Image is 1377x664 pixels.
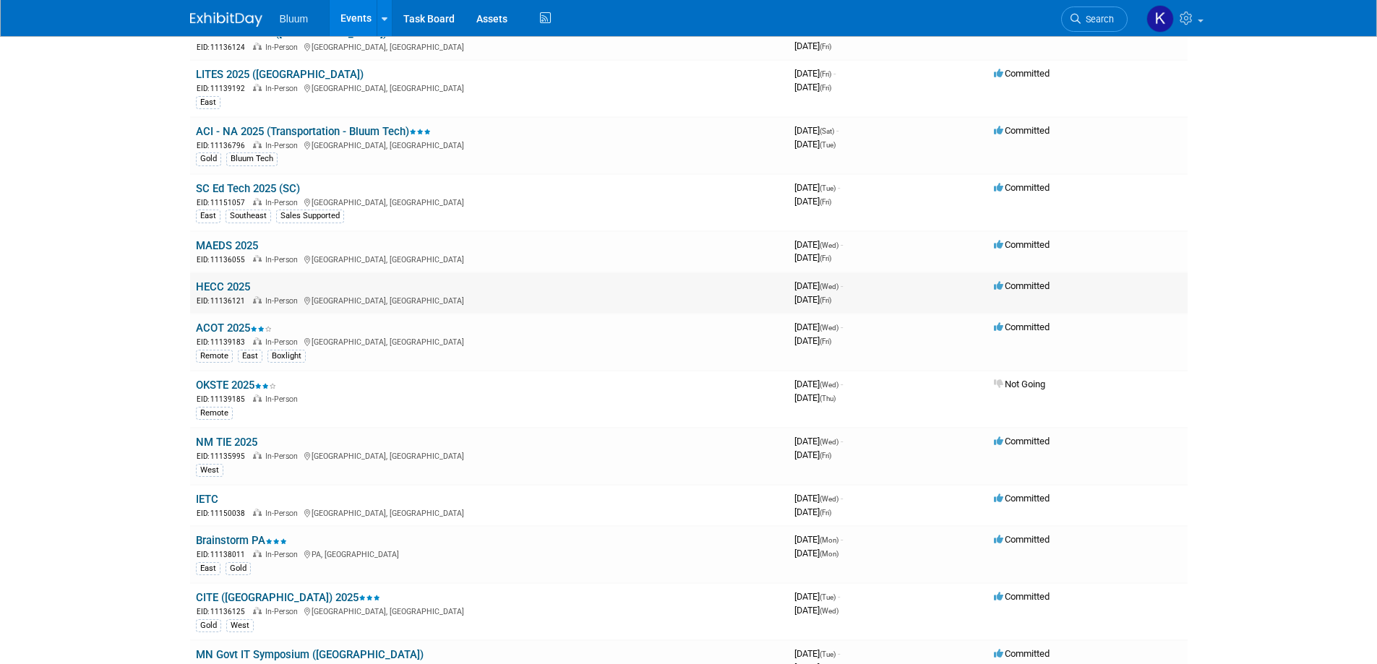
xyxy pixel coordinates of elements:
div: Gold [196,152,221,165]
span: Committed [994,591,1050,602]
span: In-Person [265,296,302,306]
span: (Wed) [820,607,838,615]
span: Not Going [994,379,1045,389]
span: [DATE] [794,506,831,517]
span: - [841,493,843,504]
img: In-Person Event [253,452,262,459]
div: Sales Supported [276,210,344,223]
span: (Fri) [820,337,831,345]
span: - [841,436,843,447]
span: In-Person [265,509,302,518]
img: In-Person Event [253,43,262,50]
span: In-Person [265,84,302,93]
span: EID: 11135995 [197,452,251,460]
span: [DATE] [794,280,843,291]
span: EID: 11136055 [197,256,251,264]
span: Committed [994,534,1050,545]
div: [GEOGRAPHIC_DATA], [GEOGRAPHIC_DATA] [196,506,783,519]
span: [DATE] [794,139,836,150]
span: (Mon) [820,536,838,544]
a: CITE ([GEOGRAPHIC_DATA]) 2025 [196,591,380,604]
span: Committed [994,322,1050,332]
span: EID: 11139192 [197,85,251,92]
span: (Thu) [820,394,836,402]
span: [DATE] [794,379,843,389]
div: [GEOGRAPHIC_DATA], [GEOGRAPHIC_DATA] [196,294,783,306]
img: ExhibitDay [190,12,262,27]
span: (Fri) [820,70,831,78]
img: In-Person Event [253,255,262,262]
div: East [196,210,220,223]
div: [GEOGRAPHIC_DATA], [GEOGRAPHIC_DATA] [196,139,783,151]
span: [DATE] [794,548,838,559]
span: - [836,125,838,136]
span: - [841,239,843,250]
a: SWWC IT2 2025 ([GEOGRAPHIC_DATA]) [196,27,387,40]
img: In-Person Event [253,509,262,516]
div: [GEOGRAPHIC_DATA], [GEOGRAPHIC_DATA] [196,82,783,94]
span: EID: 11136125 [197,608,251,616]
span: Committed [994,125,1050,136]
span: In-Person [265,43,302,52]
span: (Wed) [820,241,838,249]
span: EID: 11139185 [197,395,251,403]
div: East [196,562,220,575]
a: Brainstorm PA [196,534,287,547]
div: Bluum Tech [226,152,278,165]
div: [GEOGRAPHIC_DATA], [GEOGRAPHIC_DATA] [196,335,783,348]
a: MN Govt IT Symposium ([GEOGRAPHIC_DATA]) [196,648,424,661]
span: (Wed) [820,495,838,503]
a: ACI - NA 2025 (Transportation - Bluum Tech) [196,125,431,138]
div: [GEOGRAPHIC_DATA], [GEOGRAPHIC_DATA] [196,449,783,462]
span: EID: 11136124 [197,43,251,51]
span: (Tue) [820,650,836,658]
span: [DATE] [794,648,840,659]
div: East [238,350,262,363]
span: [DATE] [794,449,831,460]
span: In-Person [265,452,302,461]
a: SC Ed Tech 2025 (SC) [196,182,300,195]
span: (Sat) [820,127,834,135]
span: Committed [994,436,1050,447]
div: Gold [196,619,221,632]
span: - [838,648,840,659]
span: (Fri) [820,43,831,51]
img: In-Person Event [253,198,262,205]
span: (Fri) [820,296,831,304]
span: EID: 11136796 [197,142,251,150]
span: [DATE] [794,125,838,136]
span: [DATE] [794,82,831,92]
span: [DATE] [794,27,840,38]
div: [GEOGRAPHIC_DATA], [GEOGRAPHIC_DATA] [196,196,783,208]
span: (Wed) [820,381,838,389]
span: (Fri) [820,254,831,262]
span: In-Person [265,198,302,207]
span: In-Person [265,141,302,150]
a: NM TIE 2025 [196,436,257,449]
img: In-Person Event [253,84,262,91]
span: Committed [994,68,1050,79]
span: (Fri) [820,452,831,460]
a: IETC [196,493,218,506]
a: ACOT 2025 [196,322,272,335]
span: [DATE] [794,239,843,250]
span: - [841,534,843,545]
span: [DATE] [794,196,831,207]
span: Committed [994,493,1050,504]
img: In-Person Event [253,607,262,614]
a: MAEDS 2025 [196,239,258,252]
span: Committed [994,280,1050,291]
span: EID: 11139183 [197,338,251,346]
div: Remote [196,407,233,420]
div: East [196,96,220,109]
img: Kellie Noller [1146,5,1174,33]
span: [DATE] [794,322,843,332]
span: (Fri) [820,84,831,92]
span: - [841,379,843,389]
div: Remote [196,350,233,363]
span: In-Person [265,550,302,559]
span: (Wed) [820,438,838,446]
span: - [838,27,840,38]
span: (Tue) [820,141,836,149]
div: [GEOGRAPHIC_DATA], [GEOGRAPHIC_DATA] [196,40,783,53]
